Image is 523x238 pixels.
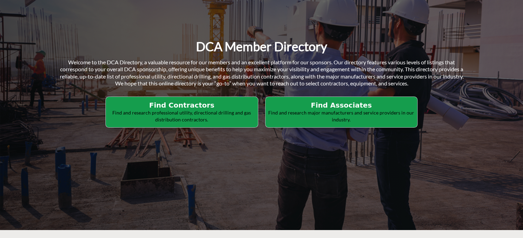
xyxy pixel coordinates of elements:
h2: Find Contractors [108,101,256,109]
p: Find and research professional utility, directional drilling and gas distribution contractors. [108,109,256,123]
h2: Find Associates [268,101,415,109]
button: Find Associates Find and research major manufacturers and service providers in our industry. [265,97,418,128]
button: Find Contractors Find and research professional utility, directional drilling and gas distributio... [105,97,258,128]
span: Welcome to the DCA Directory, a valuable resource for our members and an excellent platform for o... [60,59,464,87]
h1: DCA Member Directory [196,38,327,55]
p: Find and research major manufacturers and service providers in our industry. [268,109,415,123]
